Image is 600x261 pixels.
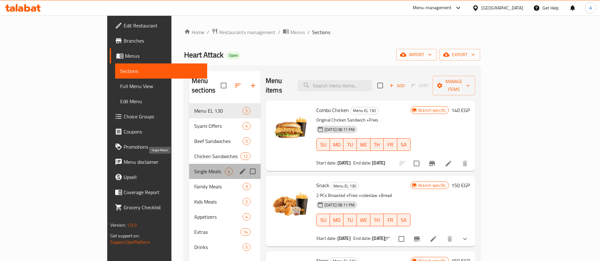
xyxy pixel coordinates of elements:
[343,214,357,226] button: TU
[316,138,330,151] button: SU
[457,156,473,171] button: delete
[278,28,280,36] li: /
[444,51,475,59] span: export
[353,159,371,167] span: End date:
[386,140,394,149] span: FR
[219,28,275,36] span: Restaurants management
[410,157,423,170] span: Select to update
[125,52,202,60] span: Menus
[238,167,247,176] button: edit
[110,200,207,215] a: Grocery Checklist
[241,229,250,235] span: 14
[124,173,202,181] span: Upsell
[370,138,384,151] button: TH
[346,140,354,149] span: TU
[226,52,241,59] div: Open
[407,81,433,91] span: Select section first
[194,168,225,175] span: Single Meals
[445,160,452,167] a: Edit menu item
[189,133,261,149] div: Beef Sandwiches5
[194,183,243,190] span: Family Meals
[337,159,351,167] b: [DATE]
[243,243,251,251] div: items
[372,159,385,167] b: [DATE]
[124,143,202,151] span: Promotions
[387,81,407,91] button: Add
[384,138,397,151] button: FR
[189,103,261,118] div: Menu EL 1305
[124,158,202,166] span: Menu disclaimer
[240,228,251,236] div: items
[194,152,240,160] div: Chicken Sandwiches
[457,231,473,246] button: show more
[337,234,351,242] b: [DATE]
[194,107,243,115] span: Menu EL 130
[230,78,245,93] span: Sort sections
[388,82,405,89] span: Add
[243,244,250,250] span: 5
[110,18,207,33] a: Edit Restaurant
[189,179,261,194] div: Family Meals9
[115,63,207,79] a: Sections
[400,216,408,225] span: SA
[332,140,341,149] span: MO
[330,214,343,226] button: MO
[243,122,251,130] div: items
[110,221,126,229] span: Version:
[359,216,368,225] span: WE
[120,82,202,90] span: Full Menu View
[319,216,327,225] span: SU
[189,101,261,257] nav: Menu sections
[397,214,411,226] button: SA
[316,116,411,124] p: Original Chicken Sandwich +Fries
[243,198,251,205] div: items
[241,153,250,159] span: 12
[451,106,470,115] h6: 140 EGP
[316,159,337,167] span: Start date:
[243,214,250,220] span: 4
[316,105,349,115] span: Combo Chicken
[271,181,311,221] img: Snack
[189,149,261,164] div: Chicken Sandwiches12
[401,51,432,59] span: import
[243,123,250,129] span: 4
[307,28,310,36] li: /
[110,139,207,154] a: Promotions
[461,235,469,243] svg: Show Choices
[194,213,243,221] div: Appetizers
[225,169,232,175] span: 4
[194,137,243,145] span: Beef Sandwiches
[589,4,592,11] span: A
[194,198,243,205] div: Kids Meals
[212,28,275,36] a: Restaurants management
[243,213,251,221] div: items
[350,107,379,115] div: Menu EL 130
[424,156,440,171] button: Branch-specific-item
[217,79,230,92] span: Select all sections
[353,234,371,242] span: End date:
[316,181,329,190] span: Snack
[245,78,261,93] button: Add section
[194,243,243,251] span: Drinks
[189,240,261,255] div: Drinks5
[240,152,251,160] div: items
[396,49,437,61] button: import
[124,204,202,211] span: Grocery Checklist
[322,127,357,133] span: [DATE] 08:11 PM
[330,138,343,151] button: MO
[433,76,475,95] button: Manage items
[374,79,387,92] span: Select section
[124,37,202,44] span: Branches
[189,194,261,209] div: Kids Meals2
[110,109,207,124] a: Choice Groups
[331,182,359,190] span: Menu EL 130
[387,81,407,91] span: Add item
[110,238,151,246] a: Support.OpsPlatform
[243,183,251,190] div: items
[451,181,470,190] h6: 150 EGP
[271,106,311,146] img: Combo Chicken
[194,228,240,236] div: Extras
[386,216,394,225] span: FR
[442,231,457,246] button: delete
